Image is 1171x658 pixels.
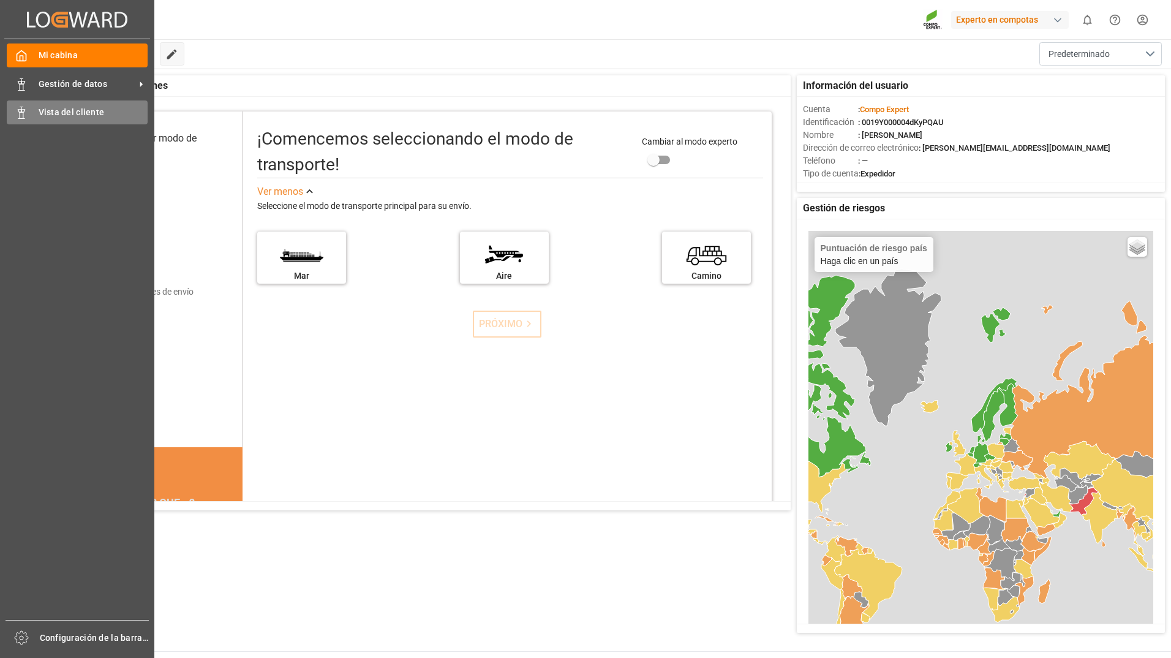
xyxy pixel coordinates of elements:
[919,143,1110,153] span: : [PERSON_NAME][EMAIL_ADDRESS][DOMAIN_NAME]
[803,142,919,154] span: Dirección de correo electrónico
[821,256,898,266] font: Haga clic en un país
[473,311,541,338] button: PRÓXIMO
[803,201,885,216] span: Gestión de riesgos
[466,270,543,282] div: Aire
[104,286,194,298] div: Añadir detalles de envío
[1049,48,1110,61] span: Predeterminado
[1039,42,1162,66] button: Abrir menú
[40,632,149,645] span: Configuración de la barra lateral
[803,103,858,116] span: Cuenta
[7,100,148,124] a: Vista del cliente
[257,126,630,178] div: Let's start by selecting the mode of transport!
[858,118,944,127] span: : 0019Y000004dKyPQAU
[803,116,858,129] span: Identificación
[951,8,1074,31] button: Experto en compotas
[257,199,763,214] div: Seleccione el modo de transporte principal para su envío.
[821,243,927,253] h4: Puntuación de riesgo país
[1074,6,1101,34] button: mostrar 0 notificaciones nuevas
[858,130,922,140] span: : [PERSON_NAME]
[39,78,135,91] span: Gestión de datos
[803,167,859,180] span: Tipo de cuenta
[923,9,943,31] img: Screenshot%202023-09-29%20at%2010.02.21.png_1712312052.png
[1128,237,1147,257] a: Layers
[1101,6,1129,34] button: Centro de ayuda
[956,13,1038,26] font: Experto en compotas
[39,49,148,62] span: Mi cabina
[106,131,230,161] div: Seleccionar modo de transporte
[858,105,909,114] span: :
[39,106,148,119] span: Vista del cliente
[479,317,522,331] font: PRÓXIMO
[257,184,303,199] div: Ver menos
[803,129,858,142] span: Nombre
[803,78,908,93] span: Información del usuario
[860,105,909,114] span: Compo Expert
[263,270,340,282] div: Mar
[858,156,868,165] span: : —
[803,154,858,167] span: Teléfono
[668,270,745,282] div: Camino
[7,43,148,67] a: Mi cabina
[859,169,895,178] span: :Expedidor
[642,137,737,146] span: Cambiar al modo experto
